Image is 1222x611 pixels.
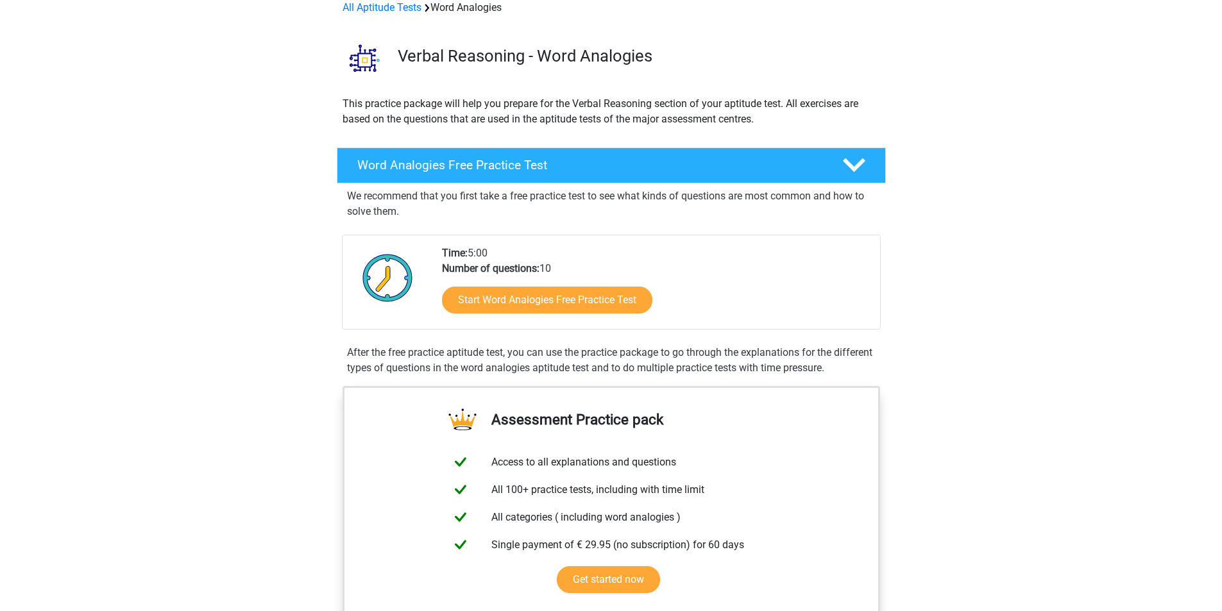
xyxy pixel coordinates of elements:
a: Start Word Analogies Free Practice Test [442,287,652,314]
div: 5:00 10 [432,246,879,329]
h4: Word Analogies Free Practice Test [357,158,822,172]
b: Number of questions: [442,262,539,274]
h3: Verbal Reasoning - Word Analogies [398,46,876,66]
p: This practice package will help you prepare for the Verbal Reasoning section of your aptitude tes... [343,96,880,127]
a: Get started now [557,566,660,593]
p: We recommend that you first take a free practice test to see what kinds of questions are most com... [347,188,876,219]
img: Clock [355,246,420,310]
div: After the free practice aptitude test, you can use the practice package to go through the explana... [342,345,881,376]
b: Time: [442,247,468,259]
a: Word Analogies Free Practice Test [332,147,891,183]
a: All Aptitude Tests [343,1,421,13]
img: word analogies [337,31,392,85]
